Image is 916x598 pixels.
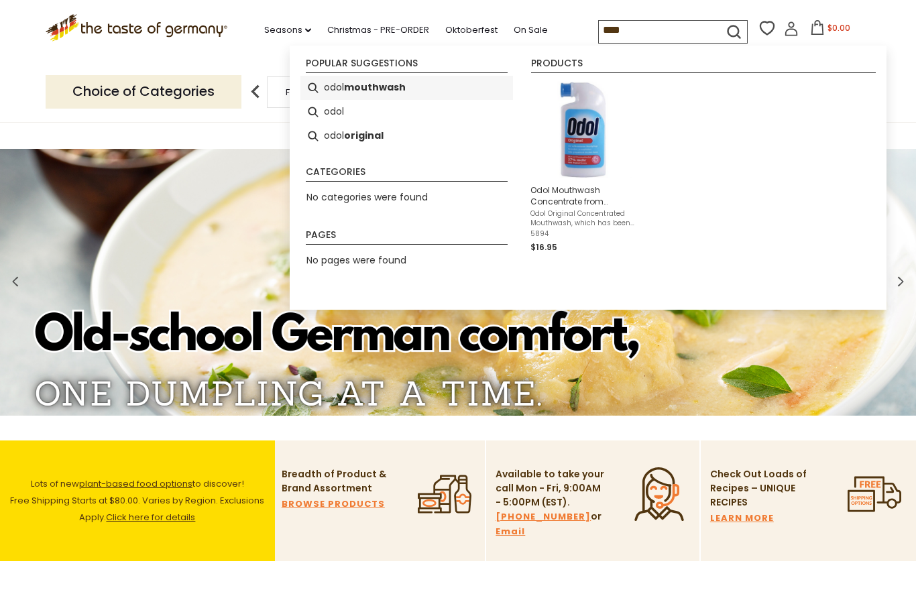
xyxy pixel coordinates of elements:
span: Lots of new to discover! Free Shipping Starts at $80.00. Varies by Region. Exclusions Apply. [10,477,264,524]
a: plant-based food options [79,477,192,490]
a: Food By Category [286,87,363,97]
span: 5894 [530,229,636,239]
li: odol original [300,124,513,148]
a: Email [496,524,525,539]
p: Check Out Loads of Recipes – UNIQUE RECIPES [710,467,807,510]
li: Pages [306,230,508,245]
a: [PHONE_NUMBER] [496,510,591,524]
a: BROWSE PRODUCTS [282,497,385,512]
p: Available to take your call Mon - Fri, 9:00AM - 5:00PM (EST). or [496,467,606,539]
li: Categories [306,167,508,182]
a: On Sale [514,23,548,38]
span: $0.00 [827,22,850,34]
a: LEARN MORE [710,511,774,526]
span: $16.95 [530,241,557,253]
li: odol mouthwash [300,76,513,100]
p: Choice of Categories [46,75,241,108]
li: Products [531,58,876,73]
div: Instant Search Results [290,46,886,310]
a: Click here for details [106,511,195,524]
img: previous arrow [242,78,269,105]
a: Seasons [264,23,311,38]
b: mouthwash [344,80,406,95]
span: Odol Original Concentrated Mouthwash, which has been a German staple for over 100 years, is inten... [530,209,636,228]
a: Christmas - PRE-ORDER [327,23,429,38]
li: Popular suggestions [306,58,508,73]
button: $0.00 [801,20,858,40]
span: Odol Mouthwash Concentrate from [GEOGRAPHIC_DATA] 125ml [530,184,636,207]
a: Oktoberfest [445,23,498,38]
a: Odol Mouthwash Concentrate from [GEOGRAPHIC_DATA] 125mlOdol Original Concentrated Mouthwash, whic... [530,81,636,254]
span: No categories were found [306,190,428,204]
b: original [344,128,384,143]
p: Breadth of Product & Brand Assortment [282,467,392,495]
span: No pages were found [306,253,406,267]
li: Odol Mouthwash Concentrate from Germany 125ml [525,76,641,259]
li: odol [300,100,513,124]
